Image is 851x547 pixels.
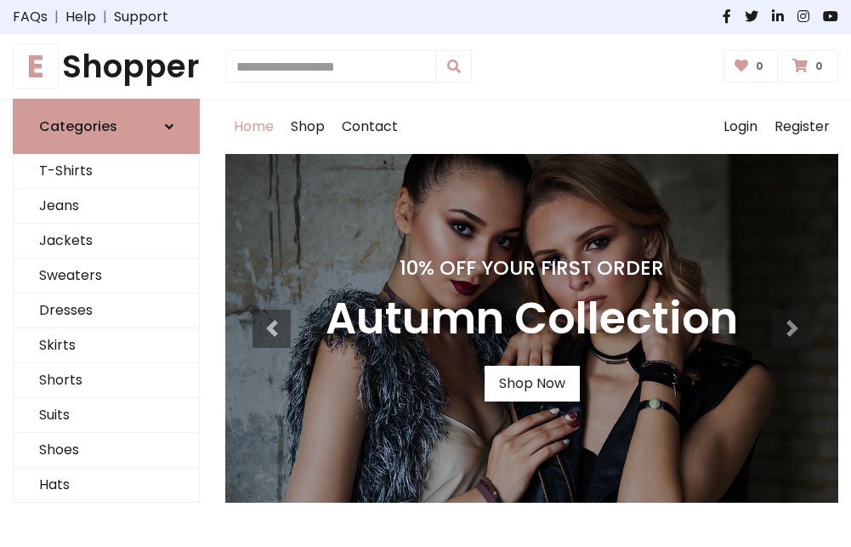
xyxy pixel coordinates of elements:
[13,99,200,154] a: Categories
[326,256,738,280] h4: 10% Off Your First Order
[14,328,199,363] a: Skirts
[14,259,199,293] a: Sweaters
[14,154,199,189] a: T-Shirts
[14,189,199,224] a: Jeans
[13,48,200,85] h1: Shopper
[96,7,114,27] span: |
[715,100,766,154] a: Login
[14,398,199,433] a: Suits
[333,100,406,154] a: Contact
[13,7,48,27] a: FAQs
[13,43,59,89] span: E
[326,293,738,345] h3: Autumn Collection
[65,7,96,27] a: Help
[14,293,199,328] a: Dresses
[781,50,838,83] a: 0
[13,48,200,85] a: EShopper
[766,100,838,154] a: Register
[14,468,199,503] a: Hats
[14,224,199,259] a: Jackets
[14,363,199,398] a: Shorts
[225,100,282,154] a: Home
[752,59,768,74] span: 0
[282,100,333,154] a: Shop
[114,7,168,27] a: Support
[811,59,827,74] span: 0
[485,366,580,402] a: Shop Now
[39,118,117,134] h6: Categories
[14,433,199,468] a: Shoes
[48,7,65,27] span: |
[723,50,779,83] a: 0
